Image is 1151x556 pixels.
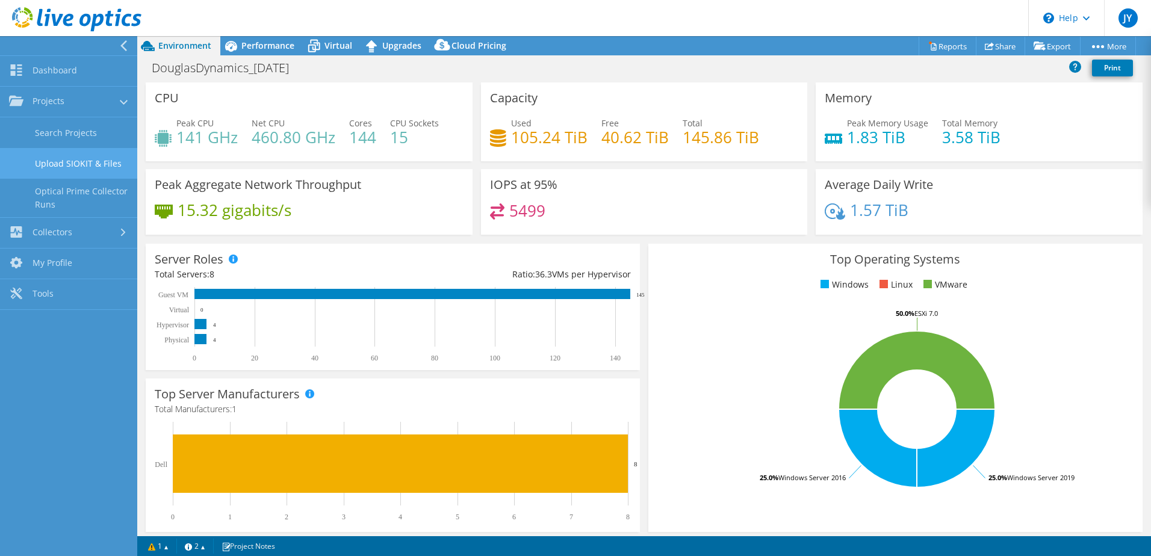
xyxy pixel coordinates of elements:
h3: IOPS at 95% [490,178,557,191]
span: Cores [349,117,372,129]
tspan: Windows Server 2016 [778,473,846,482]
div: Ratio: VMs per Hypervisor [392,268,630,281]
text: 4 [213,322,216,328]
text: 8 [626,513,630,521]
tspan: 50.0% [896,309,914,318]
a: 1 [140,539,177,554]
h4: 460.80 GHz [252,131,335,144]
li: VMware [920,278,967,291]
text: 120 [550,354,560,362]
text: 140 [610,354,621,362]
tspan: ESXi 7.0 [914,309,938,318]
h3: CPU [155,91,179,105]
h4: 15 [390,131,439,144]
a: 2 [176,539,214,554]
h3: Top Server Manufacturers [155,388,300,401]
span: 1 [232,403,237,415]
h3: Average Daily Write [825,178,933,191]
span: Performance [241,40,294,51]
text: 4 [213,337,216,343]
h4: 1.57 TiB [850,203,908,217]
text: 7 [569,513,573,521]
span: Total [683,117,703,129]
a: Print [1092,60,1133,76]
h4: Total Manufacturers: [155,403,631,416]
text: Guest VM [158,291,188,299]
li: Linux [876,278,913,291]
span: 36.3 [535,268,552,280]
h4: 144 [349,131,376,144]
li: Windows [817,278,869,291]
text: 8 [634,460,638,468]
a: Share [976,37,1025,55]
h4: 40.62 TiB [601,131,669,144]
text: 80 [431,354,438,362]
span: Used [511,117,532,129]
span: Net CPU [252,117,285,129]
a: Export [1025,37,1081,55]
span: Total Memory [942,117,997,129]
text: 5 [456,513,459,521]
span: 8 [209,268,214,280]
text: 0 [193,354,196,362]
h3: Capacity [490,91,538,105]
span: CPU Sockets [390,117,439,129]
span: JY [1118,8,1138,28]
tspan: Windows Server 2019 [1007,473,1075,482]
span: Virtual [324,40,352,51]
text: 0 [200,307,203,313]
a: Reports [919,37,976,55]
a: Project Notes [213,539,284,554]
h4: 145.86 TiB [683,131,759,144]
tspan: 25.0% [988,473,1007,482]
span: Free [601,117,619,129]
h3: Peak Aggregate Network Throughput [155,178,361,191]
text: Dell [155,460,167,469]
h4: 3.58 TiB [942,131,1001,144]
h4: 141 GHz [176,131,238,144]
tspan: 25.0% [760,473,778,482]
div: Total Servers: [155,268,392,281]
svg: \n [1043,13,1054,23]
span: Upgrades [382,40,421,51]
text: 2 [285,513,288,521]
span: Cloud Pricing [451,40,506,51]
text: 0 [171,513,175,521]
text: Virtual [169,306,190,314]
h4: 5499 [509,204,545,217]
text: 6 [512,513,516,521]
text: 100 [489,354,500,362]
h3: Server Roles [155,253,223,266]
h1: DouglasDynamics_[DATE] [146,61,308,75]
text: 3 [342,513,346,521]
text: 1 [228,513,232,521]
text: Physical [164,336,189,344]
h3: Memory [825,91,872,105]
span: Environment [158,40,211,51]
h4: 15.32 gigabits/s [178,203,291,217]
text: 145 [636,292,645,298]
text: 4 [399,513,402,521]
h4: 1.83 TiB [847,131,928,144]
text: 60 [371,354,378,362]
h4: 105.24 TiB [511,131,588,144]
text: 40 [311,354,318,362]
span: Peak CPU [176,117,214,129]
a: More [1080,37,1136,55]
h3: Top Operating Systems [657,253,1134,266]
text: Hypervisor [157,321,189,329]
span: Peak Memory Usage [847,117,928,129]
text: 20 [251,354,258,362]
